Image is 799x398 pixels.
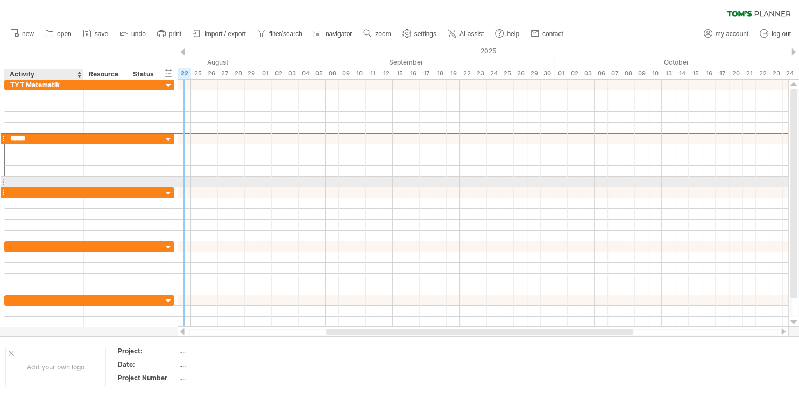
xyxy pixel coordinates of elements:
[326,68,339,79] div: Monday, 8 September 2025
[492,27,522,41] a: help
[581,68,595,79] div: Friday, 3 October 2025
[769,68,783,79] div: Thursday, 23 October 2025
[360,27,394,41] a: zoom
[701,27,752,41] a: my account
[406,68,420,79] div: Tuesday, 16 September 2025
[118,360,177,369] div: Date:
[743,68,756,79] div: Tuesday, 21 October 2025
[366,68,379,79] div: Thursday, 11 September 2025
[662,68,675,79] div: Monday, 13 October 2025
[204,30,246,38] span: import / export
[133,69,157,80] div: Status
[433,68,447,79] div: Thursday, 18 September 2025
[500,68,514,79] div: Thursday, 25 September 2025
[352,68,366,79] div: Wednesday, 10 September 2025
[783,68,796,79] div: Friday, 24 October 2025
[393,68,406,79] div: Monday, 15 September 2025
[258,68,272,79] div: Monday, 1 September 2025
[258,57,554,68] div: September 2025
[595,68,608,79] div: Monday, 6 October 2025
[689,68,702,79] div: Wednesday, 15 October 2025
[507,30,519,38] span: help
[80,27,111,41] a: save
[473,68,487,79] div: Tuesday, 23 September 2025
[447,68,460,79] div: Friday, 19 September 2025
[285,68,299,79] div: Wednesday, 3 September 2025
[554,68,568,79] div: Wednesday, 1 October 2025
[339,68,352,79] div: Tuesday, 9 September 2025
[621,68,635,79] div: Wednesday, 8 October 2025
[131,30,146,38] span: undo
[191,68,204,79] div: Monday, 25 August 2025
[542,30,563,38] span: contact
[756,68,769,79] div: Wednesday, 22 October 2025
[527,68,541,79] div: Monday, 29 September 2025
[57,30,72,38] span: open
[22,30,34,38] span: new
[312,68,326,79] div: Friday, 5 September 2025
[8,27,37,41] a: new
[326,30,352,38] span: navigator
[757,27,794,41] a: log out
[10,69,77,80] div: Activity
[117,27,149,41] a: undo
[272,68,285,79] div: Tuesday, 2 September 2025
[218,68,231,79] div: Wednesday, 27 August 2025
[375,30,391,38] span: zoom
[445,27,487,41] a: AI assist
[245,68,258,79] div: Friday, 29 August 2025
[89,69,122,80] div: Resource
[514,68,527,79] div: Friday, 26 September 2025
[5,347,106,387] div: Add your own logo
[729,68,743,79] div: Monday, 20 October 2025
[772,30,791,38] span: log out
[528,27,567,41] a: contact
[460,68,473,79] div: Monday, 22 September 2025
[178,68,191,79] div: Friday, 22 August 2025
[675,68,689,79] div: Tuesday, 14 October 2025
[568,68,581,79] div: Thursday, 2 October 2025
[154,27,185,41] a: print
[541,68,554,79] div: Tuesday, 30 September 2025
[608,68,621,79] div: Tuesday, 7 October 2025
[179,346,270,355] div: ....
[43,27,75,41] a: open
[716,68,729,79] div: Friday, 17 October 2025
[231,68,245,79] div: Thursday, 28 August 2025
[420,68,433,79] div: Wednesday, 17 September 2025
[379,68,393,79] div: Friday, 12 September 2025
[169,30,181,38] span: print
[702,68,716,79] div: Thursday, 16 October 2025
[648,68,662,79] div: Friday, 10 October 2025
[190,27,249,41] a: import / export
[179,360,270,369] div: ....
[254,27,306,41] a: filter/search
[400,27,440,41] a: settings
[10,80,78,90] div: TYT Matematik
[459,30,484,38] span: AI assist
[635,68,648,79] div: Thursday, 9 October 2025
[716,30,748,38] span: my account
[487,68,500,79] div: Wednesday, 24 September 2025
[95,30,108,38] span: save
[118,346,177,355] div: Project:
[204,68,218,79] div: Tuesday, 26 August 2025
[118,373,177,382] div: Project Number
[269,30,302,38] span: filter/search
[299,68,312,79] div: Thursday, 4 September 2025
[311,27,355,41] a: navigator
[179,373,270,382] div: ....
[414,30,436,38] span: settings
